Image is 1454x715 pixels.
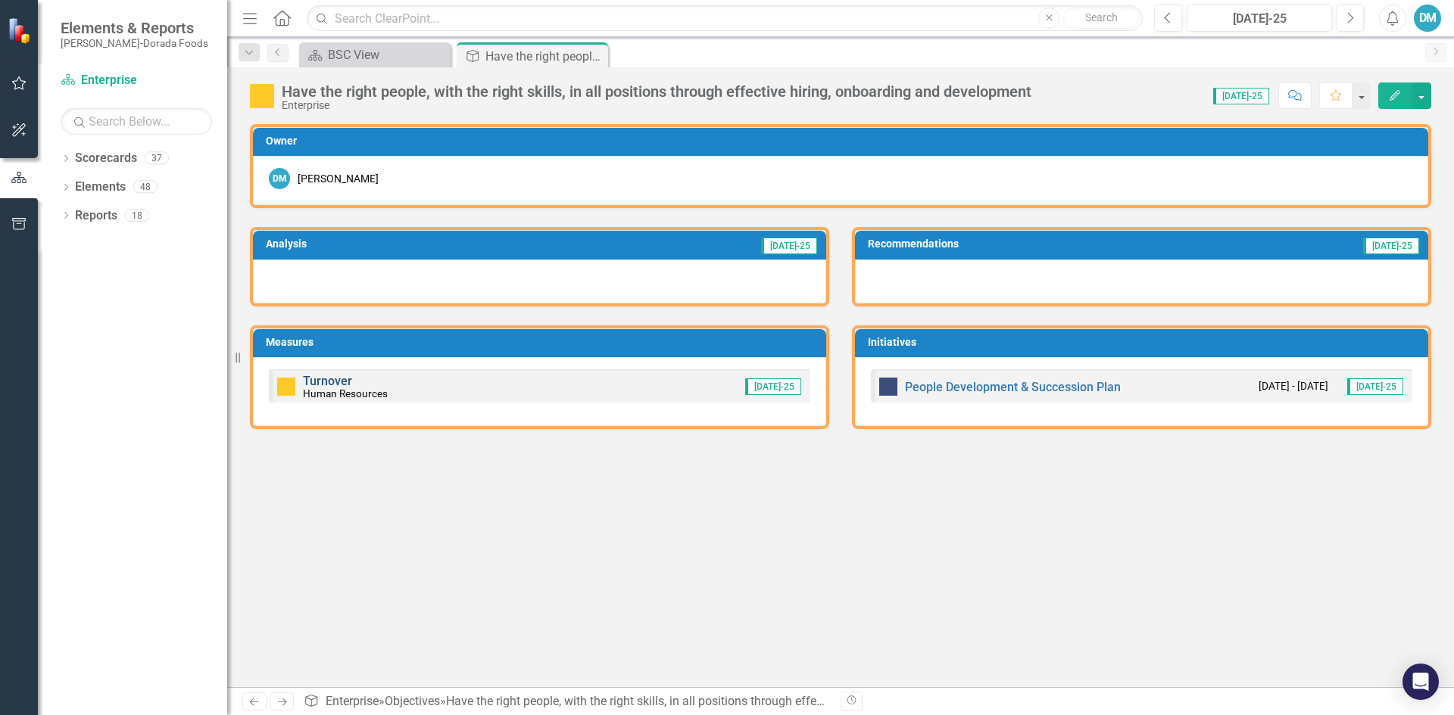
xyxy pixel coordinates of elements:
[61,72,212,89] a: Enterprise
[761,238,817,254] span: [DATE]-25
[61,19,208,37] span: Elements & Reports
[303,45,447,64] a: BSC View
[250,84,274,108] img: Caution
[1213,88,1269,104] span: [DATE]-25
[269,168,290,189] div: DM
[1187,5,1332,32] button: [DATE]-25
[1363,238,1419,254] span: [DATE]-25
[326,694,379,708] a: Enterprise
[75,179,126,196] a: Elements
[75,207,117,225] a: Reports
[385,694,440,708] a: Objectives
[446,694,1037,708] div: Have the right people, with the right skills, in all positions through effective hiring, onboardi...
[1414,5,1441,32] button: DM
[1085,11,1118,23] span: Search
[125,209,149,222] div: 18
[1259,379,1328,393] small: [DATE] - [DATE]
[868,238,1206,250] h3: Recommendations
[879,378,897,396] img: No Information
[304,693,829,710] div: » »
[307,5,1143,32] input: Search ClearPoint...
[303,387,388,399] small: Human Resources
[298,171,379,186] div: [PERSON_NAME]
[75,150,137,167] a: Scorecards
[328,45,447,64] div: BSC View
[266,337,819,348] h3: Measures
[485,47,604,66] div: Have the right people, with the right skills, in all positions through effective hiring, onboardi...
[61,37,208,49] small: [PERSON_NAME]-Dorada Foods
[1403,664,1439,700] div: Open Intercom Messenger
[277,378,295,396] img: Caution
[303,374,352,388] a: Turnover
[905,380,1121,394] a: People Development & Succession Plan
[266,135,1421,147] h3: Owner
[282,83,1031,100] div: Have the right people, with the right skills, in all positions through effective hiring, onboardi...
[8,17,34,44] img: ClearPoint Strategy
[745,378,801,395] span: [DATE]-25
[266,238,495,250] h3: Analysis
[1063,8,1139,29] button: Search
[282,100,1031,111] div: Enterprise
[1192,10,1327,28] div: [DATE]-25
[133,181,158,194] div: 48
[61,108,212,135] input: Search Below...
[868,337,1421,348] h3: Initiatives
[1347,378,1403,395] span: [DATE]-25
[145,152,169,165] div: 37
